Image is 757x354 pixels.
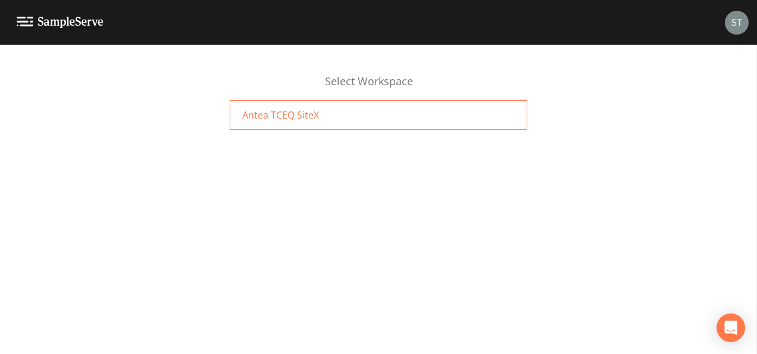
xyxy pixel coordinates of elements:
a: Antea TCEQ SiteX [230,100,527,130]
img: c0670e89e469b6405363224a5fca805c [725,11,749,35]
div: Open Intercom Messenger [717,313,745,342]
img: logo [17,17,104,28]
div: Select Workspace [230,73,527,100]
span: Antea TCEQ SiteX [242,108,319,122]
